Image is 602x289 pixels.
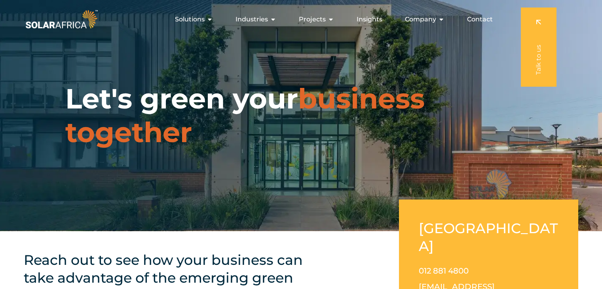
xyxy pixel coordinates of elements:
div: Menu Toggle [99,11,499,27]
span: Industries [235,15,268,24]
span: business together [65,82,425,149]
span: Company [405,15,436,24]
nav: Menu [99,11,499,27]
span: Projects [299,15,326,24]
a: Contact [467,15,493,24]
h1: Let's green your [65,82,537,149]
a: Insights [357,15,382,24]
a: 012 881 4800 [419,266,469,276]
h2: [GEOGRAPHIC_DATA] [419,219,558,255]
span: Solutions [175,15,205,24]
